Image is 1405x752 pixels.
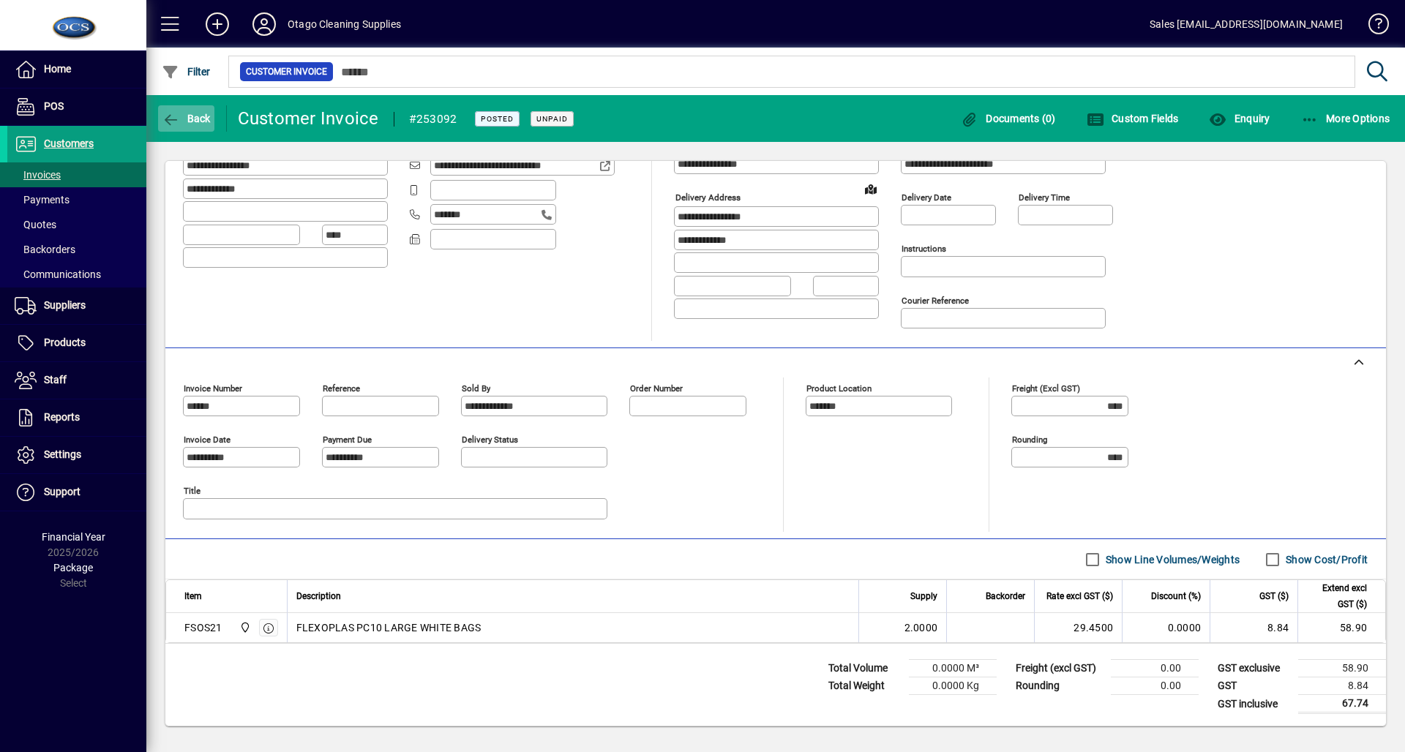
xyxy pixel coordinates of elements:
td: GST [1210,677,1298,695]
td: 8.84 [1298,677,1386,695]
td: Total Weight [821,677,909,695]
td: 0.0000 M³ [909,660,997,677]
button: Add [194,11,241,37]
a: Settings [7,437,146,473]
span: Staff [44,374,67,386]
a: Products [7,325,146,361]
a: Suppliers [7,287,146,324]
span: Customers [44,138,94,149]
span: Central [236,620,252,636]
span: Custom Fields [1087,113,1179,124]
span: Package [53,562,93,574]
span: Extend excl GST ($) [1307,580,1367,612]
span: Posted [481,114,514,124]
td: 67.74 [1298,695,1386,713]
div: Sales [EMAIL_ADDRESS][DOMAIN_NAME] [1150,12,1343,36]
button: Filter [158,59,214,85]
td: 58.90 [1298,660,1386,677]
td: 0.00 [1111,677,1199,695]
td: 8.84 [1210,613,1297,642]
button: Documents (0) [957,105,1060,132]
span: Invoices [15,169,61,181]
mat-label: Payment due [323,435,372,445]
div: #253092 [409,108,457,131]
span: Customer Invoice [246,64,327,79]
a: POS [7,89,146,125]
td: GST inclusive [1210,695,1298,713]
td: 0.0000 Kg [909,677,997,695]
mat-label: Delivery status [462,435,518,445]
mat-label: Rounding [1012,435,1047,445]
div: Otago Cleaning Supplies [288,12,401,36]
mat-label: Product location [806,383,872,394]
span: Settings [44,448,81,460]
span: Payments [15,194,70,206]
span: Communications [15,268,101,280]
span: Backorder [986,588,1025,604]
button: Back [158,105,214,132]
span: Backorders [15,244,75,255]
span: Back [162,113,211,124]
mat-label: Freight (excl GST) [1012,383,1080,394]
a: Invoices [7,162,146,187]
a: Quotes [7,212,146,237]
a: Backorders [7,237,146,262]
button: Custom Fields [1083,105,1183,132]
mat-label: Invoice number [184,383,242,394]
span: Discount (%) [1151,588,1201,604]
mat-label: Sold by [462,383,490,394]
span: GST ($) [1259,588,1289,604]
span: FLEXOPLAS PC10 LARGE WHITE BAGS [296,620,482,635]
span: Home [44,63,71,75]
mat-label: Instructions [902,244,946,254]
mat-label: Reference [323,383,360,394]
span: Documents (0) [961,113,1056,124]
td: 58.90 [1297,613,1385,642]
span: POS [44,100,64,112]
span: Rate excl GST ($) [1046,588,1113,604]
td: Rounding [1008,677,1111,695]
span: Enquiry [1209,113,1270,124]
span: Products [44,336,86,348]
span: Financial Year [42,531,105,543]
div: Customer Invoice [238,107,379,130]
span: Reports [44,411,80,423]
a: Staff [7,362,146,399]
app-page-header-button: Back [146,105,227,132]
div: FSOS21 [184,620,222,635]
label: Show Line Volumes/Weights [1103,552,1240,567]
span: Filter [162,66,211,78]
span: More Options [1301,113,1390,124]
a: Reports [7,399,146,436]
mat-label: Title [184,486,201,496]
mat-label: Invoice date [184,435,231,445]
a: Communications [7,262,146,287]
span: 2.0000 [904,620,938,635]
mat-label: Order number [630,383,683,394]
span: Quotes [15,219,56,230]
span: Unpaid [536,114,568,124]
a: Knowledge Base [1357,3,1387,50]
button: Profile [241,11,288,37]
span: Supply [910,588,937,604]
mat-label: Delivery date [902,192,951,203]
a: Support [7,474,146,511]
span: Suppliers [44,299,86,311]
td: 0.0000 [1122,613,1210,642]
a: View on map [859,177,883,200]
span: Description [296,588,341,604]
mat-label: Delivery time [1019,192,1070,203]
span: Item [184,588,202,604]
button: More Options [1297,105,1394,132]
button: Enquiry [1205,105,1273,132]
td: GST exclusive [1210,660,1298,677]
a: Home [7,51,146,88]
a: Payments [7,187,146,212]
label: Show Cost/Profit [1283,552,1368,567]
td: Freight (excl GST) [1008,660,1111,677]
div: 29.4500 [1044,620,1113,635]
td: Total Volume [821,660,909,677]
td: 0.00 [1111,660,1199,677]
mat-label: Courier Reference [902,296,969,306]
span: Support [44,486,80,497]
